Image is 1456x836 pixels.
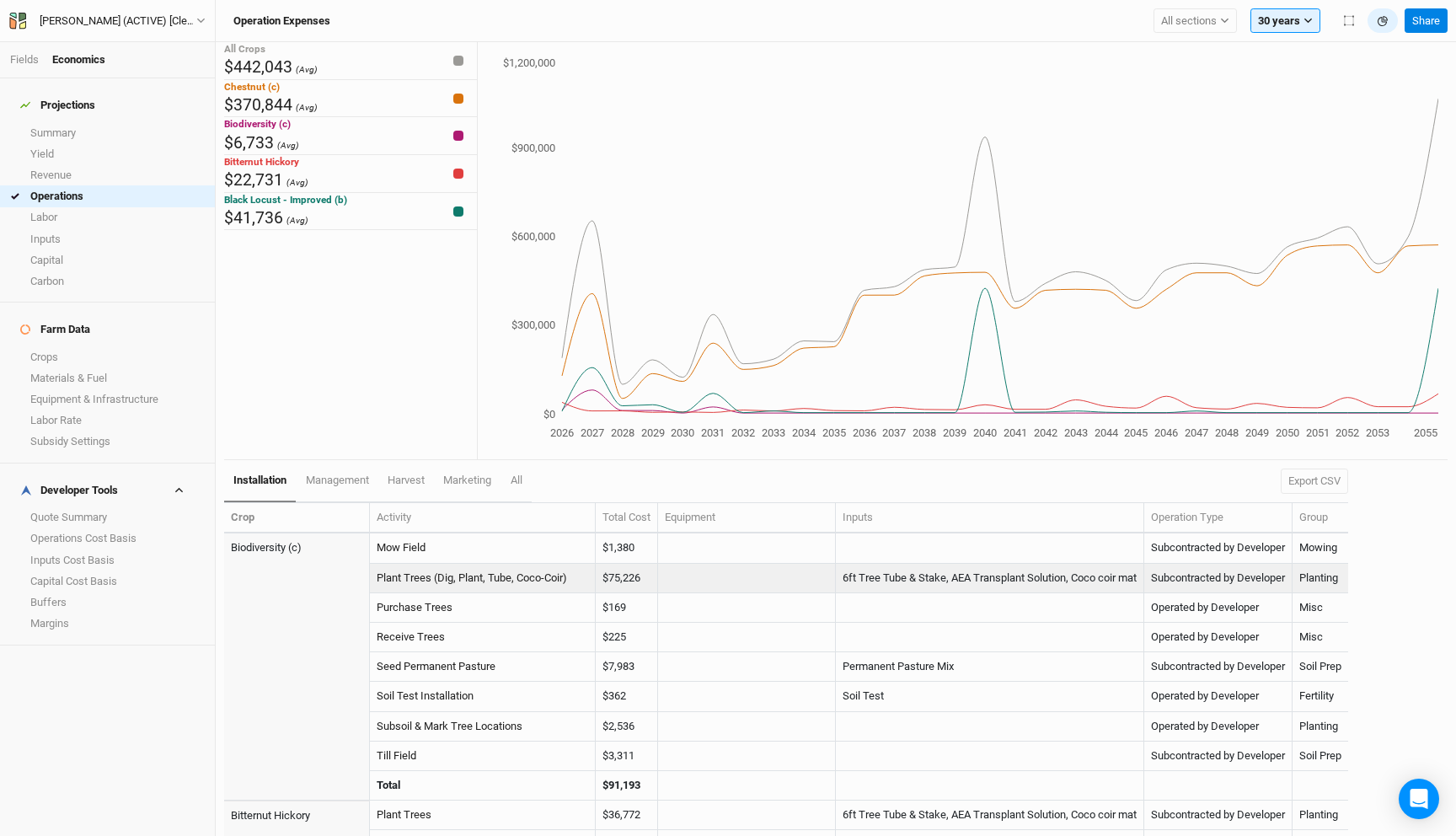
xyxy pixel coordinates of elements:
[224,533,370,563] td: Biodiversity (c)
[224,95,292,115] span: $370,844
[596,742,658,771] td: $3,311
[602,779,640,791] strong: $91,193
[543,408,555,421] tspan: $0
[224,801,370,830] td: Bitternut Hickory
[1215,426,1239,439] tspan: 2048
[370,503,596,533] th: Activity
[671,426,694,439] tspan: 2030
[1293,623,1348,652] td: Misc
[377,808,431,821] a: Plant Trees
[377,689,474,702] a: Soil Test Installation
[596,712,658,742] td: $2,536
[224,170,283,190] span: $22,731
[1293,742,1348,771] td: Soil Prep
[836,503,1144,533] th: Inputs
[224,81,280,93] span: Chestnut (c)
[1144,742,1293,771] td: Subcontracted by Developer
[731,426,755,439] tspan: 2032
[1144,503,1293,533] th: Operation Type
[503,56,555,69] tspan: $1,200,000
[306,474,369,486] span: management
[1366,426,1389,439] tspan: 2053
[596,533,658,563] td: $1,380
[224,503,370,533] th: Crop
[1414,426,1437,439] tspan: 2055
[1095,426,1119,439] tspan: 2044
[52,52,105,67] div: Economics
[1144,652,1293,682] td: Subcontracted by Developer
[233,14,330,28] h3: Operation Expenses
[1185,426,1208,439] tspan: 2047
[1293,533,1348,563] td: Mowing
[596,564,658,593] td: $75,226
[641,426,665,439] tspan: 2029
[40,13,196,29] div: Warehime (ACTIVE) [Cleaned up OpEx]
[913,426,936,439] tspan: 2038
[836,652,1144,682] td: Permanent Pasture Mix
[286,215,308,226] span: (Avg)
[1034,426,1057,439] tspan: 2042
[1144,682,1293,711] td: Operated by Developer
[10,474,205,507] h4: Developer Tools
[377,571,567,584] a: Plant Trees (Dig, Plant, Tube, Coco-Coir)
[1293,801,1348,830] td: Planting
[377,749,416,762] a: Till Field
[377,541,426,554] a: Mow Field
[1004,426,1027,439] tspan: 2041
[973,426,997,439] tspan: 2040
[762,426,785,439] tspan: 2033
[596,593,658,623] td: $169
[377,720,522,732] a: Subsoil & Mark Tree Locations
[233,474,286,486] span: installation
[224,208,283,228] span: $41,736
[1281,469,1348,494] button: Export CSV
[1144,623,1293,652] td: Operated by Developer
[224,133,274,153] span: $6,733
[20,323,90,336] div: Farm Data
[1293,712,1348,742] td: Planting
[8,12,206,30] button: [PERSON_NAME] (ACTIVE) [Cleaned up OpEx]
[296,64,318,75] span: (Avg)
[511,319,555,331] tspan: $300,000
[1154,8,1237,34] button: All sections
[1399,779,1439,819] div: Open Intercom Messenger
[1336,426,1359,439] tspan: 2052
[511,230,555,243] tspan: $600,000
[1405,8,1448,34] button: Share
[1144,593,1293,623] td: Operated by Developer
[1124,426,1148,439] tspan: 2045
[1144,564,1293,593] td: Subcontracted by Developer
[596,652,658,682] td: $7,983
[1293,652,1348,682] td: Soil Prep
[511,142,555,154] tspan: $900,000
[224,43,265,55] span: All Crops
[388,474,425,486] span: harvest
[20,484,118,497] div: Developer Tools
[1161,13,1217,29] span: All sections
[1144,533,1293,563] td: Subcontracted by Developer
[836,801,1144,830] td: 6ft Tree Tube & Stake, AEA Transplant Solution, Coco coir mat
[1245,426,1269,439] tspan: 2049
[1306,426,1330,439] tspan: 2051
[792,426,816,439] tspan: 2034
[296,102,318,113] span: (Avg)
[1154,426,1178,439] tspan: 2046
[511,474,522,486] span: All
[1293,503,1348,533] th: Group
[224,118,291,130] span: Biodiversity (c)
[20,99,95,112] div: Projections
[596,682,658,711] td: $362
[611,426,634,439] tspan: 2028
[286,177,308,188] span: (Avg)
[1293,682,1348,711] td: Fertility
[836,682,1144,711] td: Soil Test
[882,426,906,439] tspan: 2037
[701,426,725,439] tspan: 2031
[596,623,658,652] td: $225
[1276,426,1299,439] tspan: 2050
[1144,801,1293,830] td: Subcontracted by Developer
[277,140,299,151] span: (Avg)
[377,660,495,673] a: Seed Permanent Pasture
[836,564,1144,593] td: 6ft Tree Tube & Stake, AEA Transplant Solution, Coco coir mat
[943,426,966,439] tspan: 2039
